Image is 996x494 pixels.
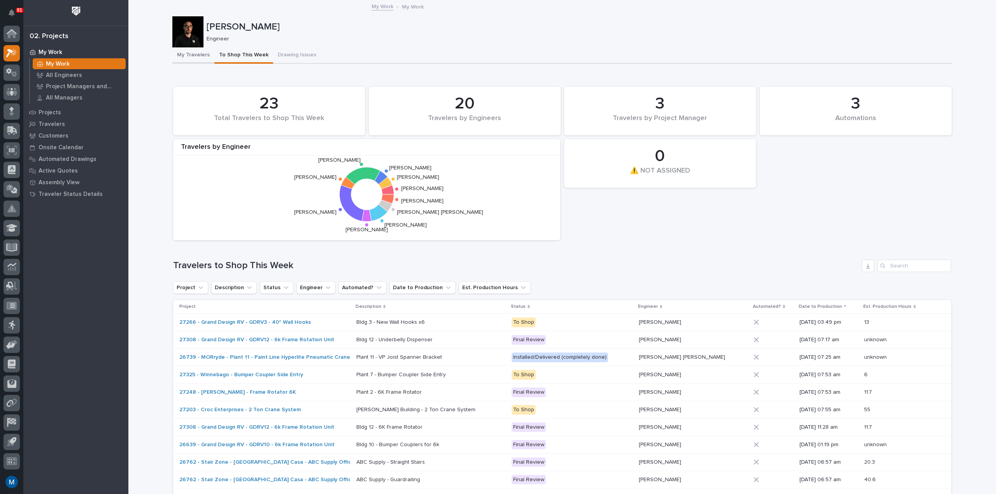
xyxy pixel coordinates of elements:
[512,422,546,432] div: Final Review
[173,281,208,294] button: Project
[179,337,334,343] a: 27308 - Grand Design RV - GDRV12 - 6k Frame Rotation Unit
[4,5,20,21] button: Notifications
[356,335,434,343] p: Bldg 12 - Underbelly Dispenser
[401,186,444,192] text: [PERSON_NAME]
[23,130,128,141] a: Customers
[384,222,427,228] text: [PERSON_NAME]
[639,353,727,361] p: [PERSON_NAME] [PERSON_NAME]
[207,36,946,42] p: Engineer
[179,354,350,361] a: 26739 - MORryde - Plant 11 - Paint Line Hyperlite Pneumatic Crane
[294,209,337,215] text: [PERSON_NAME]
[318,158,361,163] text: [PERSON_NAME]
[356,388,423,396] p: Plant 2 - 6K Frame Rotator
[273,47,321,64] button: Drawing Issues
[382,94,547,113] div: 20
[179,477,354,483] a: 26762 - Stair Zone - [GEOGRAPHIC_DATA] Casa - ABC Supply Office
[512,353,608,362] div: Installed/Delivered (completely done)
[23,153,128,165] a: Automated Drawings
[10,9,20,22] div: Notifications81
[864,457,877,466] p: 20.3
[356,457,426,466] p: ABC Supply - Straight Stairs
[356,440,441,448] p: Bldg 10 - Bumper Couplers for 6k
[864,388,873,396] p: 11.7
[23,141,128,153] a: Onsite Calendar
[39,144,84,151] p: Onsite Calendar
[356,370,447,378] p: Plant 7 - Bumper Coupler Side Entry
[46,61,70,68] p: My Work
[179,319,311,326] a: 27266 - Grand Design RV - GDRV3 - 40" Wall Hooks
[179,407,301,413] a: 27203 - Croc Enterprises - 2 Ton Crane System
[389,165,431,171] text: [PERSON_NAME]
[864,370,869,378] p: 6
[173,260,859,271] h1: Travelers to Shop This Week
[864,422,873,431] p: 11.7
[23,106,128,118] a: Projects
[30,70,128,80] a: All Engineers
[356,422,424,431] p: Bldg 12 - 6K Frame Rotator
[173,349,951,366] tr: 26739 - MORryde - Plant 11 - Paint Line Hyperlite Pneumatic Crane Plant 11 - VP Joist Spanner Bra...
[17,7,22,13] p: 81
[639,475,683,483] p: [PERSON_NAME]
[186,114,352,131] div: Total Travelers to Shop This Week
[46,83,123,90] p: Project Managers and Engineers
[639,370,683,378] p: [PERSON_NAME]
[800,372,858,378] p: [DATE] 07:53 am
[39,133,68,140] p: Customers
[179,442,335,448] a: 26639 - Grand Design RV - GDRV10 - 6k Frame Rotation Unit
[345,227,388,232] text: [PERSON_NAME]
[800,459,858,466] p: [DATE] 06:57 am
[173,401,951,419] tr: 27203 - Croc Enterprises - 2 Ton Crane System [PERSON_NAME] Building - 2 Ton Crane System[PERSON_...
[173,419,951,436] tr: 27308 - Grand Design RV - GDRV12 - 6k Frame Rotation Unit Bldg 12 - 6K Frame RotatorBldg 12 - 6K ...
[577,94,743,113] div: 3
[511,302,526,311] p: Status
[402,2,424,10] p: My Work
[356,318,426,326] p: Bldg 3 - New Wall Hooks x6
[179,389,296,396] a: 27248 - [PERSON_NAME] - Frame Rotator 6K
[23,46,128,58] a: My Work
[39,168,78,175] p: Active Quotes
[577,167,743,183] div: ⚠️ NOT ASSIGNED
[639,388,683,396] p: [PERSON_NAME]
[512,318,536,327] div: To Shop
[173,454,951,471] tr: 26762 - Stair Zone - [GEOGRAPHIC_DATA] Casa - ABC Supply Office ABC Supply - Straight StairsABC S...
[864,335,888,343] p: unknown
[39,156,96,163] p: Automated Drawings
[30,32,68,41] div: 02. Projects
[773,114,938,131] div: Automations
[39,109,61,116] p: Projects
[30,81,128,92] a: Project Managers and Engineers
[397,209,483,215] text: [PERSON_NAME] [PERSON_NAME]
[179,459,354,466] a: 26762 - Stair Zone - [GEOGRAPHIC_DATA] Casa - ABC Supply Office
[800,337,858,343] p: [DATE] 07:17 am
[296,281,335,294] button: Engineer
[179,372,303,378] a: 27325 - Winnebago - Bumper Coupler Side Entry
[173,436,951,454] tr: 26639 - Grand Design RV - GDRV10 - 6k Frame Rotation Unit Bldg 10 - Bumper Couplers for 6kBldg 10...
[23,188,128,200] a: Traveler Status Details
[864,405,872,413] p: 55
[46,72,82,79] p: All Engineers
[356,302,381,311] p: Description
[372,2,393,10] a: My Work
[512,405,536,415] div: To Shop
[800,319,858,326] p: [DATE] 03:49 pm
[173,143,560,156] div: Travelers by Engineer
[173,314,951,331] tr: 27266 - Grand Design RV - GDRV3 - 40" Wall Hooks Bldg 3 - New Wall Hooks x6Bldg 3 - New Wall Hook...
[512,370,536,380] div: To Shop
[356,353,444,361] p: Plant 11 - VP Joist Spanner Bracket
[39,121,65,128] p: Travelers
[877,260,951,272] input: Search
[186,94,352,113] div: 23
[214,47,273,64] button: To Shop This Week
[397,175,439,180] text: [PERSON_NAME]
[512,440,546,450] div: Final Review
[577,114,743,131] div: Travelers by Project Manager
[639,335,683,343] p: [PERSON_NAME]
[23,165,128,176] a: Active Quotes
[773,94,938,113] div: 3
[69,4,83,18] img: Workspace Logo
[512,388,546,397] div: Final Review
[4,474,20,490] button: users-avatar
[207,21,949,33] p: [PERSON_NAME]
[260,281,293,294] button: Status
